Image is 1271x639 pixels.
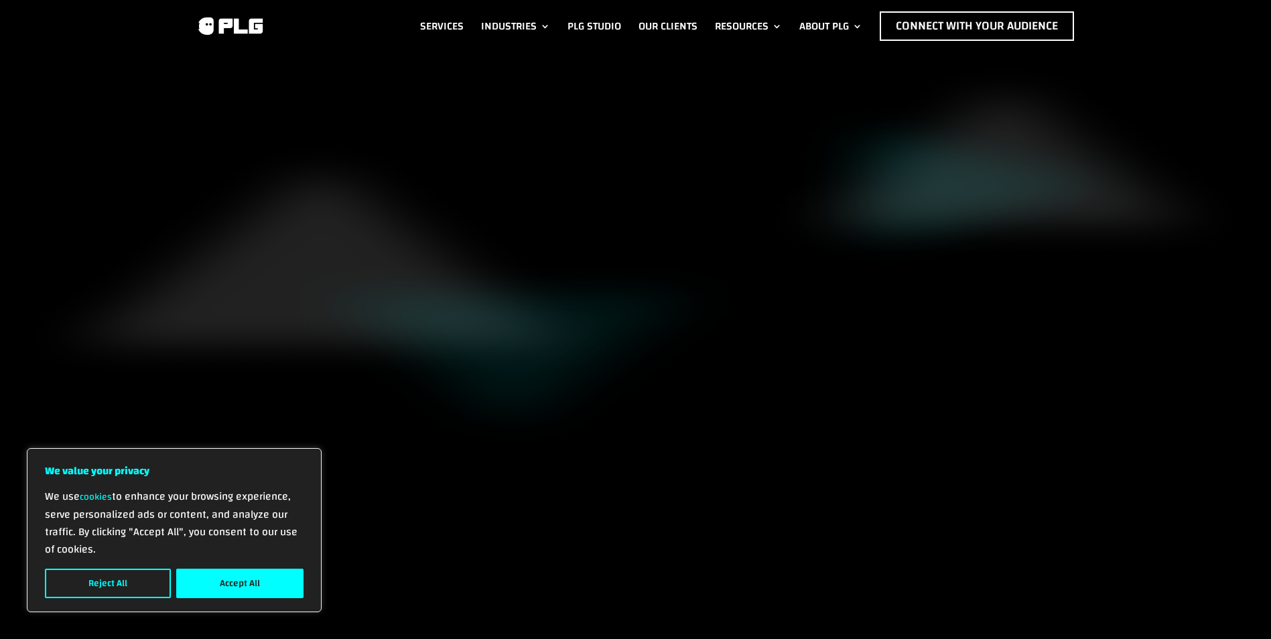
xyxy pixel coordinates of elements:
[481,11,550,41] a: Industries
[80,488,112,506] a: cookies
[45,488,304,558] p: We use to enhance your browsing experience, serve personalized ads or content, and analyze our tr...
[639,11,697,41] a: Our Clients
[45,462,304,480] p: We value your privacy
[567,11,621,41] a: PLG Studio
[176,569,304,598] button: Accept All
[27,448,322,612] div: We value your privacy
[45,569,171,598] button: Reject All
[715,11,782,41] a: Resources
[880,11,1074,41] a: Connect with Your Audience
[420,11,464,41] a: Services
[799,11,862,41] a: About PLG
